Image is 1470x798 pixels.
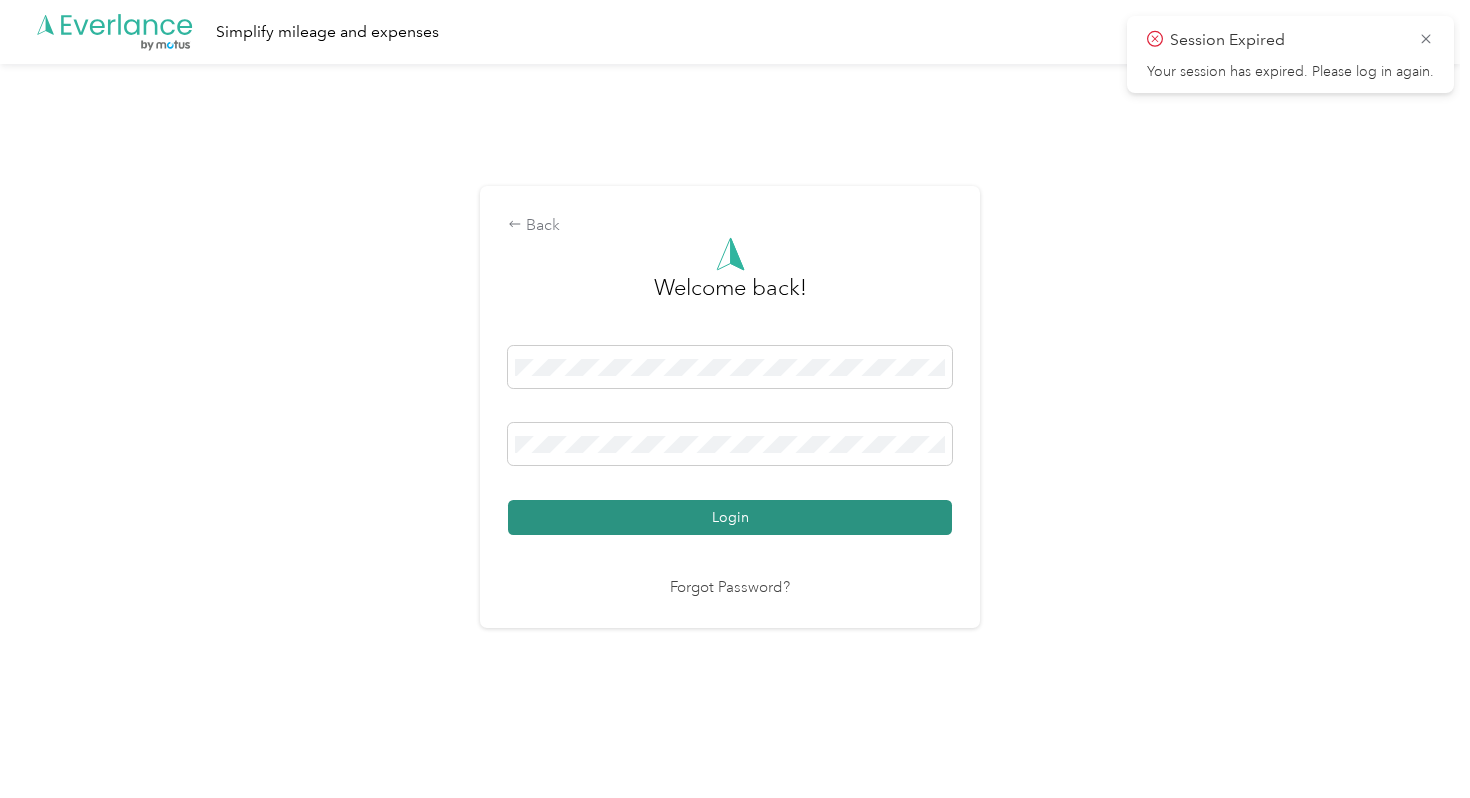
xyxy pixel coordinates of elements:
[670,577,790,600] a: Forgot Password?
[216,20,439,45] div: Simplify mileage and expenses
[1170,28,1404,53] p: Session Expired
[654,271,807,325] h3: greeting
[1147,63,1434,81] p: Your session has expired. Please log in again.
[508,500,952,535] button: Login
[508,214,952,238] div: Back
[1358,686,1470,798] iframe: Everlance-gr Chat Button Frame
